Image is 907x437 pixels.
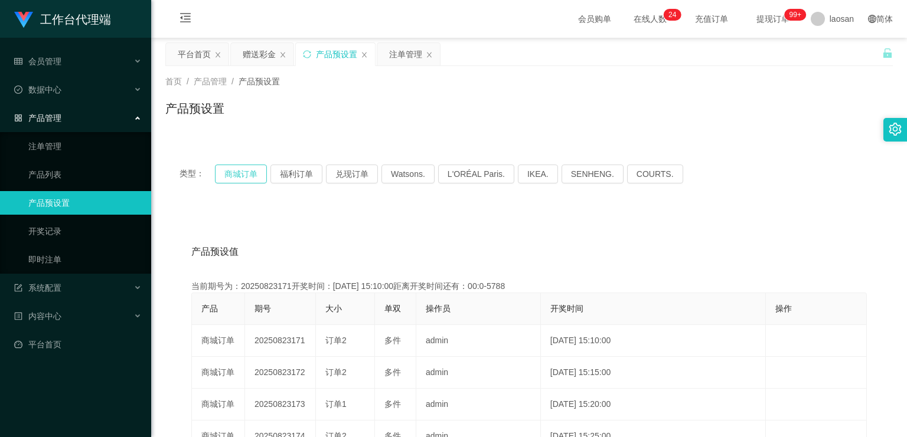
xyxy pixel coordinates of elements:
td: admin [416,357,541,389]
sup: 24 [664,9,681,21]
div: 当前期号为：20250823171开奖时间：[DATE] 15:10:00距离开奖时间还有：00:0-5788 [191,280,867,293]
span: / [187,77,189,86]
i: 图标: close [361,51,368,58]
span: 内容中心 [14,311,61,321]
td: 商城订单 [192,389,245,420]
td: admin [416,389,541,420]
span: 会员管理 [14,57,61,66]
i: 图标: global [868,15,876,23]
a: 图标: dashboard平台首页 [14,333,142,356]
span: 多件 [384,367,401,377]
button: COURTS. [627,165,683,183]
span: 多件 [384,336,401,345]
td: [DATE] 15:10:00 [541,325,766,357]
span: 产品管理 [14,113,61,123]
a: 产品预设置 [28,191,142,215]
button: L'ORÉAL Paris. [438,165,514,183]
button: 福利订单 [270,165,322,183]
span: 产品 [201,304,218,313]
td: 20250823173 [245,389,316,420]
i: 图标: close [279,51,286,58]
span: 多件 [384,399,401,409]
div: 赠送彩金 [243,43,276,65]
span: 单双 [384,304,401,313]
span: 类型： [180,165,215,183]
span: / [231,77,234,86]
h1: 产品预设置 [165,100,224,117]
i: 图标: unlock [882,48,893,58]
i: 图标: table [14,57,22,65]
button: 兑现订单 [326,165,378,183]
i: 图标: setting [889,123,902,136]
span: 首页 [165,77,182,86]
a: 产品列表 [28,163,142,186]
i: 图标: close [214,51,221,58]
a: 即时注单 [28,248,142,271]
span: 订单2 [325,336,347,345]
i: 图标: check-circle-o [14,86,22,94]
span: 订单1 [325,399,347,409]
td: 20250823171 [245,325,316,357]
h1: 工作台代理端 [40,1,111,38]
td: [DATE] 15:15:00 [541,357,766,389]
td: 20250823172 [245,357,316,389]
div: 产品预设置 [316,43,357,65]
i: 图标: appstore-o [14,114,22,122]
span: 产品管理 [194,77,227,86]
td: 商城订单 [192,357,245,389]
button: SENHENG. [562,165,624,183]
span: 充值订单 [689,15,734,23]
sup: 943 [785,9,806,21]
button: Watsons. [381,165,435,183]
a: 注单管理 [28,134,142,158]
span: 在线人数 [628,15,673,23]
button: IKEA. [518,165,558,183]
button: 商城订单 [215,165,267,183]
span: 系统配置 [14,283,61,293]
span: 产品预设置 [239,77,280,86]
span: 期号 [255,304,271,313]
a: 工作台代理端 [14,14,111,24]
a: 开奖记录 [28,219,142,243]
span: 操作员 [426,304,451,313]
span: 订单2 [325,367,347,377]
span: 提现订单 [751,15,795,23]
td: [DATE] 15:20:00 [541,389,766,420]
i: 图标: profile [14,312,22,320]
td: admin [416,325,541,357]
td: 商城订单 [192,325,245,357]
span: 产品预设值 [191,245,239,259]
span: 数据中心 [14,85,61,94]
i: 图标: form [14,284,22,292]
span: 操作 [775,304,792,313]
i: 图标: close [426,51,433,58]
div: 注单管理 [389,43,422,65]
img: logo.9652507e.png [14,12,33,28]
span: 开奖时间 [550,304,583,313]
p: 4 [673,9,677,21]
span: 大小 [325,304,342,313]
div: 平台首页 [178,43,211,65]
i: 图标: menu-fold [165,1,205,38]
i: 图标: sync [303,50,311,58]
p: 2 [668,9,673,21]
